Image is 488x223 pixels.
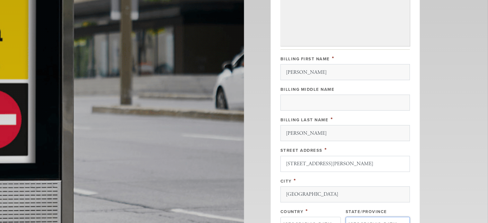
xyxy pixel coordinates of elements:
label: Billing First Name [280,56,330,62]
label: Street Address [280,148,323,153]
span: This field is required. [325,146,327,153]
span: This field is required. [306,208,308,215]
span: This field is required. [294,177,297,184]
label: State/Province [346,209,387,214]
label: City [280,179,292,184]
span: This field is required. [331,116,333,123]
label: Country [280,209,304,214]
label: Billing Last Name [280,117,329,123]
label: Billing Middle Name [280,87,335,92]
span: This field is required. [332,55,335,62]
